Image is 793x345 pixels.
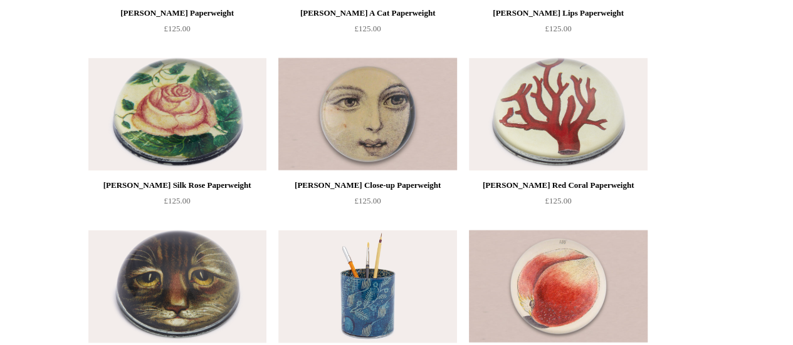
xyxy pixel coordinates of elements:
[92,178,263,193] div: [PERSON_NAME] Silk Rose Paperweight
[164,24,190,33] span: £125.00
[469,58,647,171] img: John Derian Red Coral Paperweight
[278,230,456,343] a: John Derian Desk Pencil Cup, Moon Spray John Derian Desk Pencil Cup, Moon Spray
[88,6,266,57] a: [PERSON_NAME] Paperweight £125.00
[88,58,266,171] a: John Derian Silk Rose Paperweight John Derian Silk Rose Paperweight
[469,230,647,343] img: John Derian Peach 156 Paperweight
[88,178,266,229] a: [PERSON_NAME] Silk Rose Paperweight £125.00
[278,230,456,343] img: John Derian Desk Pencil Cup, Moon Spray
[354,24,381,33] span: £125.00
[281,6,453,21] div: [PERSON_NAME] A Cat Paperweight
[278,178,456,229] a: [PERSON_NAME] Close-up Paperweight £125.00
[88,58,266,171] img: John Derian Silk Rose Paperweight
[92,6,263,21] div: [PERSON_NAME] Paperweight
[469,230,647,343] a: John Derian Peach 156 Paperweight John Derian Peach 156 Paperweight
[278,6,456,57] a: [PERSON_NAME] A Cat Paperweight £125.00
[164,196,190,205] span: £125.00
[281,178,453,193] div: [PERSON_NAME] Close-up Paperweight
[469,58,647,171] a: John Derian Red Coral Paperweight John Derian Red Coral Paperweight
[88,230,266,343] a: John Derian Country Cat Paperweight John Derian Country Cat Paperweight
[88,230,266,343] img: John Derian Country Cat Paperweight
[354,196,381,205] span: £125.00
[469,6,647,57] a: [PERSON_NAME] Lips Paperweight £125.00
[472,6,644,21] div: [PERSON_NAME] Lips Paperweight
[472,178,644,193] div: [PERSON_NAME] Red Coral Paperweight
[278,58,456,171] a: John Derian Close-up Paperweight John Derian Close-up Paperweight
[545,196,571,205] span: £125.00
[469,178,647,229] a: [PERSON_NAME] Red Coral Paperweight £125.00
[545,24,571,33] span: £125.00
[278,58,456,171] img: John Derian Close-up Paperweight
